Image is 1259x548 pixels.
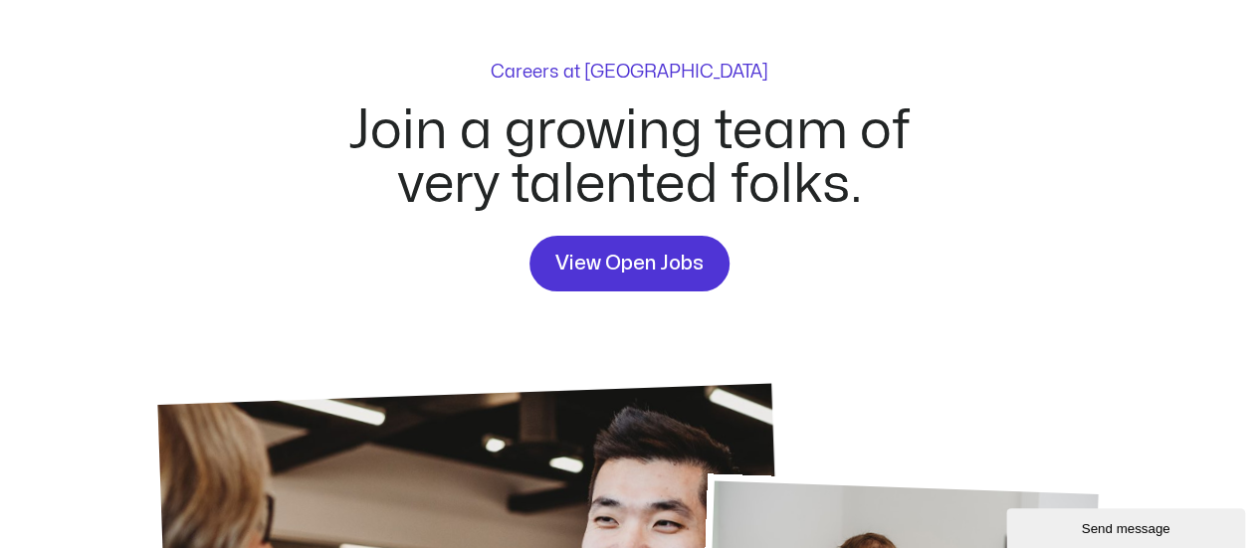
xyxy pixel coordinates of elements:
[1006,504,1249,548] iframe: chat widget
[325,104,935,212] h2: Join a growing team of very talented folks.
[555,248,704,279] span: View Open Jobs
[529,236,730,291] a: View Open Jobs
[491,64,768,82] p: Careers at [GEOGRAPHIC_DATA]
